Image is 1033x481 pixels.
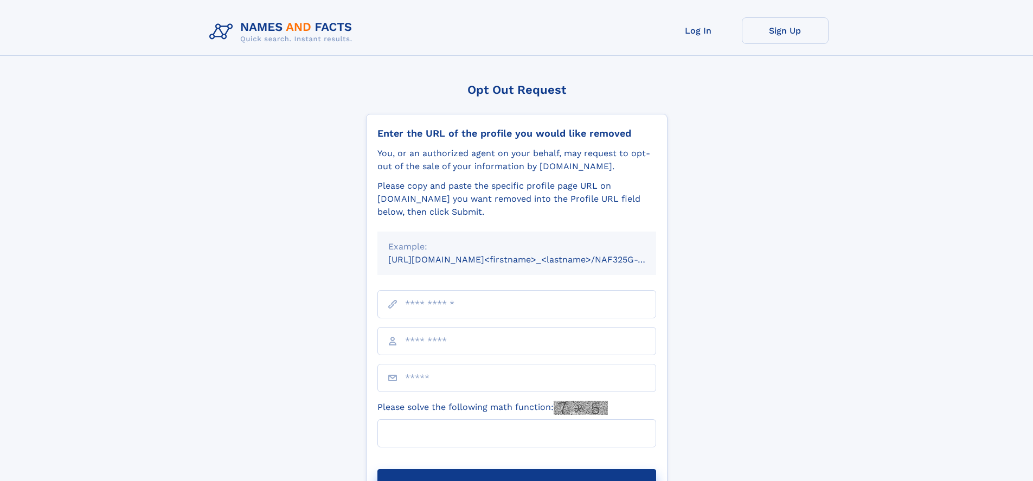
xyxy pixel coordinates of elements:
[388,240,645,253] div: Example:
[377,401,608,415] label: Please solve the following math function:
[655,17,742,44] a: Log In
[742,17,829,44] a: Sign Up
[205,17,361,47] img: Logo Names and Facts
[388,254,677,265] small: [URL][DOMAIN_NAME]<firstname>_<lastname>/NAF325G-xxxxxxxx
[377,127,656,139] div: Enter the URL of the profile you would like removed
[377,147,656,173] div: You, or an authorized agent on your behalf, may request to opt-out of the sale of your informatio...
[366,83,668,97] div: Opt Out Request
[377,179,656,219] div: Please copy and paste the specific profile page URL on [DOMAIN_NAME] you want removed into the Pr...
